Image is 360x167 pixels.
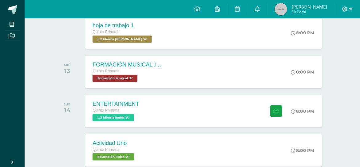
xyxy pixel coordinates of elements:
[93,140,136,146] div: Actividad Uno
[93,108,120,112] span: Quinto Primaria
[64,102,71,106] div: JUE
[93,147,120,152] span: Quinto Primaria
[64,67,71,74] div: 13
[93,75,137,82] span: Formación Musical 'A'
[291,30,315,36] div: 8:00 PM
[93,153,134,161] span: Educación Física 'A'
[93,69,120,73] span: Quinto Primaria
[64,106,71,114] div: 14
[292,9,327,14] span: Mi Perfil
[292,4,327,10] span: [PERSON_NAME]
[64,63,71,67] div: MIÉ
[291,69,315,75] div: 8:00 PM
[93,62,166,68] div: FORMACIÓN MUSICAL  EJERCICIO RITMICO
[93,30,120,34] span: Quinto Primaria
[93,36,152,43] span: L.2 Idioma Maya Kaqchikel 'A'
[93,101,139,107] div: ENTERTAINMENT
[275,3,287,15] img: 45x45
[93,22,153,29] div: hoja de trabajo 1
[291,108,315,114] div: 8:00 PM
[291,148,315,153] div: 8:00 PM
[93,114,134,121] span: L.3 Idioma Inglés 'A'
